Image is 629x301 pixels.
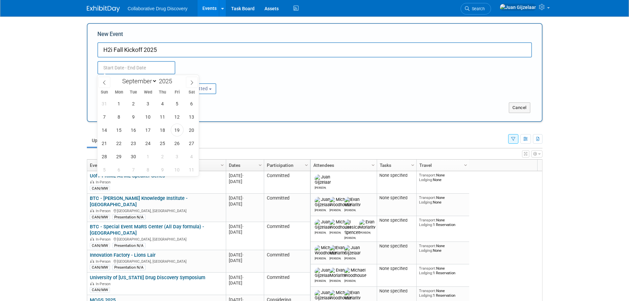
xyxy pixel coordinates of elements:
img: In-Person Event [90,209,94,212]
span: October 1, 2025 [142,150,155,163]
div: None None [419,195,467,205]
div: Juan Gijzelaar [315,230,326,234]
select: Month [119,77,157,85]
span: October 8, 2025 [142,163,155,176]
img: Michael Woodhouse [315,245,337,256]
span: September 1, 2025 [113,97,125,110]
img: In-Person Event [90,282,94,285]
span: September 27, 2025 [185,137,198,150]
img: In-Person Event [90,259,94,263]
div: [GEOGRAPHIC_DATA], [GEOGRAPHIC_DATA] [90,208,223,213]
span: September 5, 2025 [171,97,184,110]
span: September 15, 2025 [113,124,125,136]
span: Tue [126,90,141,94]
span: Column Settings [463,163,468,168]
td: Committed [264,273,310,295]
div: [DATE] [229,229,261,235]
span: September 10, 2025 [142,110,155,123]
span: - [242,252,244,257]
img: Michael Woodhouse [330,219,352,230]
a: UofT PRiME AI/ML Speaker Series [90,173,165,179]
span: Mon [112,90,126,94]
img: Juan Gijzelaar [315,268,331,278]
span: September 2, 2025 [127,97,140,110]
img: Evan Moriarity [330,268,346,278]
a: BTC - [PERSON_NAME] Knowledge Institute - [GEOGRAPHIC_DATA] [90,195,188,207]
span: Column Settings [410,163,415,168]
span: September 11, 2025 [156,110,169,123]
a: Travel [419,160,465,171]
span: Collaborative Drug Discovery [128,6,188,11]
span: Wed [141,90,155,94]
div: Attendance / Format: [97,74,161,83]
div: Presentation N/A [112,243,146,248]
span: In-Person [96,259,113,264]
span: October 7, 2025 [127,163,140,176]
span: Transport: [419,195,436,200]
input: Start Date - End Date [97,61,175,74]
a: Column Settings [257,160,264,169]
img: In-Person Event [90,180,94,183]
div: None specified [379,195,414,201]
a: Dates [229,160,260,171]
img: Juan Gijzelaar [315,174,331,185]
span: October 10, 2025 [171,163,184,176]
span: August 31, 2025 [98,97,111,110]
div: [DATE] [229,258,261,263]
span: September 12, 2025 [171,110,184,123]
div: Juan Gijzelaar [315,185,326,189]
span: Column Settings [220,163,225,168]
input: Name of Trade Show / Conference [97,42,532,57]
span: Transport: [419,244,436,248]
img: Evan Moriarity [359,219,375,230]
span: September 22, 2025 [113,137,125,150]
a: Attendees [313,160,372,171]
a: BTC - Special Event MaRS Center (All Day formula) - [GEOGRAPHIC_DATA] [90,224,204,236]
span: September 6, 2025 [185,97,198,110]
span: In-Person [96,180,113,184]
a: University of [US_STATE] Drug Discovery Symposium [90,275,205,281]
span: Lodging: [419,177,433,182]
span: September 4, 2025 [156,97,169,110]
div: Juan Gijzelaar [315,207,326,212]
div: None specified [379,266,414,271]
span: October 9, 2025 [156,163,169,176]
div: CAN/MW [90,243,110,248]
td: Committed [264,250,310,273]
img: Juan Gijzelaar [315,219,331,230]
div: Juan Gijzelaar [344,256,356,260]
span: In-Person [96,237,113,242]
div: [DATE] [229,179,261,184]
a: Search [461,3,491,15]
span: - [242,196,244,201]
div: CAN/MW [90,287,110,292]
div: None 1 Reservation [419,288,467,298]
a: Column Settings [303,160,310,169]
span: September 24, 2025 [142,137,155,150]
img: Evan Moriarity [344,290,361,301]
img: Michael Woodhouse [344,268,367,278]
span: September 14, 2025 [98,124,111,136]
img: Evan Moriarity [330,245,346,256]
div: [DATE] [229,275,261,280]
span: September 17, 2025 [142,124,155,136]
div: [DATE] [229,252,261,258]
span: October 6, 2025 [113,163,125,176]
div: [GEOGRAPHIC_DATA], [GEOGRAPHIC_DATA] [90,258,223,264]
span: Search [470,6,485,11]
span: September 20, 2025 [185,124,198,136]
div: Evan Moriarity [359,230,371,234]
div: Michael Woodhouse [330,230,341,234]
img: ExhibitDay [87,6,120,12]
span: September 16, 2025 [127,124,140,136]
span: September 3, 2025 [142,97,155,110]
img: Evan Moriarity [344,197,361,207]
span: Lodging: [419,293,433,298]
img: Juan Gijzelaar [315,197,331,207]
div: [DATE] [229,173,261,178]
div: Michael Woodhouse [330,207,341,212]
img: Juan Gijzelaar [500,4,536,11]
span: - [242,275,244,280]
span: September 23, 2025 [127,137,140,150]
img: Jessica Spencer [344,219,360,235]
